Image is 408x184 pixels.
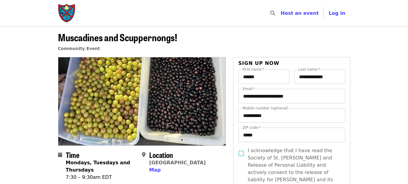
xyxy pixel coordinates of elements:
[243,87,255,91] label: Email
[58,30,177,44] span: Muscadines and Scuppernongs!
[243,126,261,129] label: ZIP code
[58,46,100,51] a: Community Event
[58,152,62,158] i: calendar icon
[142,152,146,158] i: map-marker-alt icon
[58,4,76,23] img: Society of St. Andrew - Home
[243,106,288,110] label: Mobile number (optional)
[270,10,275,16] i: search icon
[243,68,264,71] label: First name
[58,57,226,145] img: Muscadines and Scuppernongs! organized by Society of St. Andrew
[66,160,130,173] strong: Mondays, Tuesdays and Thursdays
[238,128,345,142] input: ZIP code
[238,89,345,103] input: Email
[298,68,320,71] label: Last name
[324,7,350,19] button: Log in
[149,166,161,174] button: Map
[66,174,137,181] div: 7:30 – 9:30am EDT
[149,167,161,173] span: Map
[238,108,345,123] input: Mobile number (optional)
[238,69,289,84] input: First name
[66,149,79,160] span: Time
[329,10,345,16] span: Log in
[281,10,319,16] a: Host an event
[238,60,279,66] span: Sign up now
[279,6,284,21] input: Search
[149,149,173,160] span: Location
[149,160,206,166] a: [GEOGRAPHIC_DATA]
[294,69,345,84] input: Last name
